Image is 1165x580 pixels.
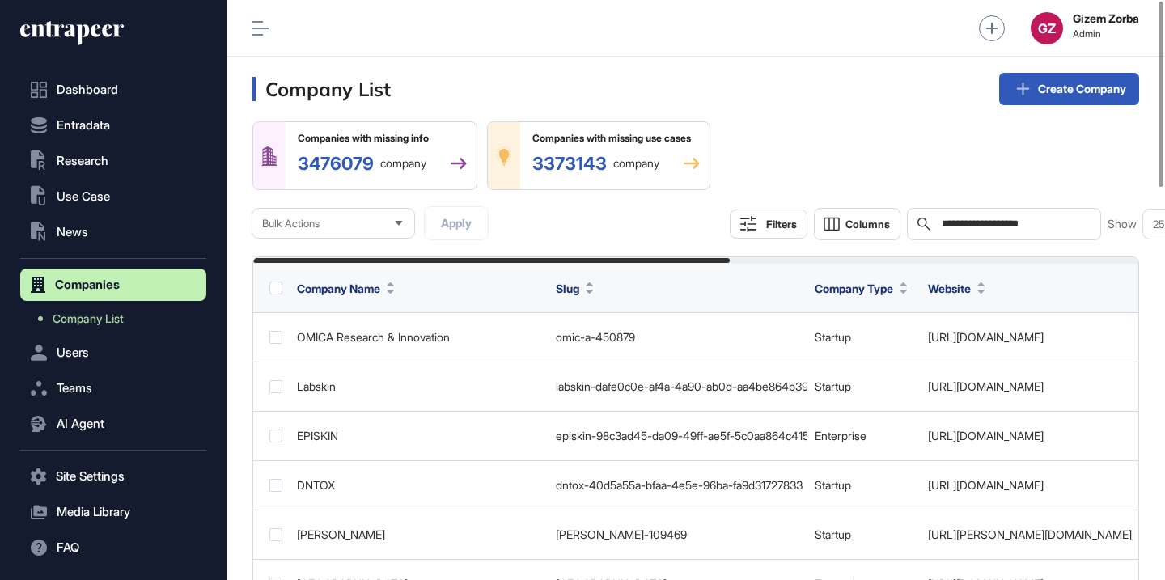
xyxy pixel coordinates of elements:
[298,155,426,172] div: 3476079
[815,528,912,541] div: Startup
[20,74,206,106] a: Dashboard
[556,430,799,442] div: episkin-98c3ad45-da09-49ff-ae5f-5c0aa864c415
[928,429,1044,442] a: [URL][DOMAIN_NAME]
[20,496,206,528] button: Media Library
[297,479,540,492] div: DNTOX
[380,158,426,169] span: company
[53,312,124,325] span: Company List
[928,527,1132,541] a: [URL][PERSON_NAME][DOMAIN_NAME]
[262,218,320,230] span: Bulk Actions
[532,132,700,145] div: Companies with missing use cases
[20,337,206,369] button: Users
[556,280,579,297] span: Slug
[1031,12,1063,44] button: GZ
[814,208,900,240] button: Columns
[815,479,912,492] div: Startup
[815,280,893,297] span: Company Type
[928,478,1044,492] a: [URL][DOMAIN_NAME]
[1073,28,1139,40] span: Admin
[297,331,540,344] div: OMICA Research & Innovation
[56,470,125,483] span: Site Settings
[928,280,985,297] button: Website
[57,506,130,519] span: Media Library
[20,145,206,177] button: Research
[815,430,912,442] div: Enterprise
[252,77,391,101] h3: Company List
[297,380,540,393] div: Labskin
[57,382,92,395] span: Teams
[1108,218,1137,231] span: Show
[297,528,540,541] div: [PERSON_NAME]
[57,83,118,96] span: Dashboard
[55,278,120,291] span: Companies
[845,218,890,231] span: Columns
[20,269,206,301] button: Companies
[20,408,206,440] button: AI Agent
[297,430,540,442] div: EPISKIN
[57,226,88,239] span: News
[928,280,971,297] span: Website
[57,119,110,132] span: Entradata
[20,180,206,213] button: Use Case
[57,155,108,167] span: Research
[928,379,1044,393] a: [URL][DOMAIN_NAME]
[815,331,912,344] div: Startup
[297,280,395,297] button: Company Name
[815,380,912,393] div: Startup
[20,460,206,493] button: Site Settings
[20,109,206,142] button: Entradata
[57,417,104,430] span: AI Agent
[20,216,206,248] button: News
[999,73,1139,105] a: Create Company
[28,304,206,333] a: Company List
[730,210,807,239] button: Filters
[1153,218,1165,231] span: 25
[613,158,659,169] span: company
[766,218,797,231] div: Filters
[556,528,799,541] div: [PERSON_NAME]-109469
[556,331,799,344] div: omic-a-450879
[298,132,467,145] div: Companies with missing info
[297,280,380,297] span: Company Name
[1073,12,1139,25] strong: Gizem Zorba
[20,372,206,404] button: Teams
[532,155,659,172] div: 3373143
[928,330,1044,344] a: [URL][DOMAIN_NAME]
[57,190,110,203] span: Use Case
[815,280,908,297] button: Company Type
[556,280,594,297] button: Slug
[556,479,799,492] div: dntox-40d5a55a-bfaa-4e5e-96ba-fa9d31727833
[20,531,206,564] button: FAQ
[57,346,89,359] span: Users
[556,380,799,393] div: labskin-dafe0c0e-af4a-4a90-ab0d-aa4be864b39c
[57,541,79,554] span: FAQ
